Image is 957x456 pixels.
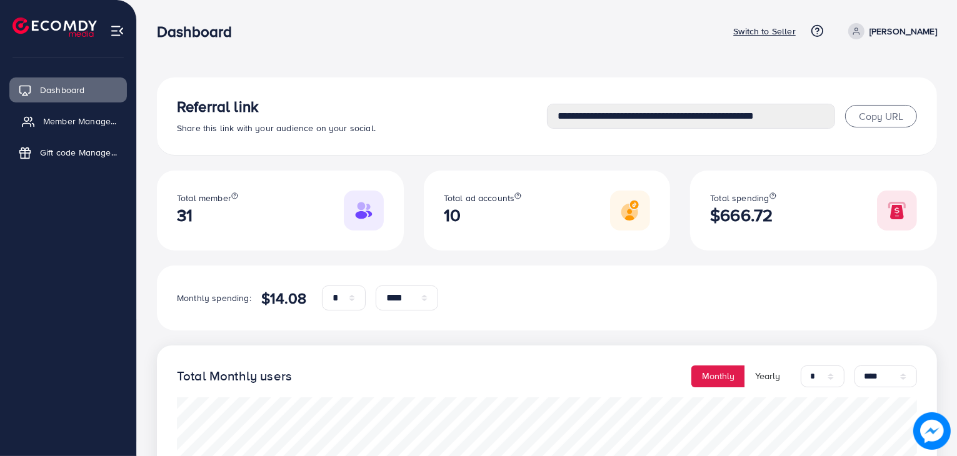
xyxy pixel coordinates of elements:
img: Responsive image [344,191,384,230]
span: Gift code Management [40,146,118,159]
h2: $666.72 [710,205,776,226]
p: [PERSON_NAME] [869,24,937,39]
h4: Total Monthly users [177,369,292,384]
a: Dashboard [9,77,127,102]
span: Copy URL [859,109,903,123]
img: Responsive image [877,191,917,230]
h2: 31 [177,205,238,226]
span: Member Management [43,115,121,127]
p: Switch to Seller [733,24,796,39]
h3: Dashboard [157,22,242,41]
span: Total spending [710,192,769,204]
span: Total member [177,192,231,204]
h2: 10 [444,205,522,226]
button: Monthly [691,365,745,387]
img: Responsive image [610,191,650,230]
span: Dashboard [40,84,84,96]
a: [PERSON_NAME] [843,23,937,39]
button: Yearly [744,365,791,387]
span: Share this link with your audience on your social. [177,122,376,134]
img: logo [13,17,97,37]
a: Member Management [9,109,127,134]
p: Monthly spending: [177,290,251,305]
button: Copy URL [845,105,917,127]
span: Total ad accounts [444,192,515,204]
h4: $14.08 [261,289,307,307]
h3: Referral link [177,97,547,116]
img: image [913,412,951,450]
img: menu [110,24,124,38]
a: Gift code Management [9,140,127,165]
